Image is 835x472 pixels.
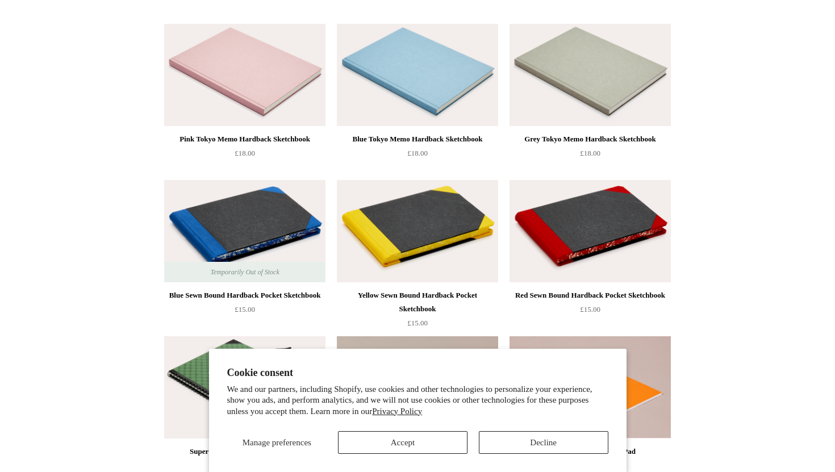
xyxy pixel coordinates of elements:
[338,431,467,454] button: Accept
[227,384,608,417] p: We and our partners, including Shopify, use cookies and other technologies to personalize your ex...
[167,289,323,302] div: Blue Sewn Bound Hardback Pocket Sketchbook
[340,289,495,316] div: Yellow Sewn Bound Hardback Pocket Sketchbook
[372,407,422,416] a: Privacy Policy
[199,262,290,282] span: Temporarily Out of Stock
[243,438,311,447] span: Manage preferences
[337,336,498,438] a: Spiral Bound Green Mixed Media Sketchbook Spiral Bound Green Mixed Media Sketchbook
[235,149,255,157] span: £18.00
[510,180,671,282] a: Red Sewn Bound Hardback Pocket Sketchbook Red Sewn Bound Hardback Pocket Sketchbook
[164,336,325,438] a: Super M Spiral Bound Sketchbook Super M Spiral Bound Sketchbook
[167,445,323,458] div: Super M Spiral Bound Sketchbook
[227,367,608,379] h2: Cookie consent
[164,180,325,282] img: Blue Sewn Bound Hardback Pocket Sketchbook
[235,305,255,314] span: £15.00
[227,431,327,454] button: Manage preferences
[164,132,325,179] a: Pink Tokyo Memo Hardback Sketchbook £18.00
[164,336,325,438] img: Super M Spiral Bound Sketchbook
[512,132,668,146] div: Grey Tokyo Memo Hardback Sketchbook
[164,180,325,282] a: Blue Sewn Bound Hardback Pocket Sketchbook Blue Sewn Bound Hardback Pocket Sketchbook Temporarily...
[337,180,498,282] a: Yellow Sewn Bound Hardback Pocket Sketchbook Yellow Sewn Bound Hardback Pocket Sketchbook
[510,180,671,282] img: Red Sewn Bound Hardback Pocket Sketchbook
[510,132,671,179] a: Grey Tokyo Memo Hardback Sketchbook £18.00
[407,319,428,327] span: £15.00
[337,132,498,179] a: Blue Tokyo Memo Hardback Sketchbook £18.00
[164,24,325,126] a: Pink Tokyo Memo Hardback Sketchbook Pink Tokyo Memo Hardback Sketchbook
[580,149,600,157] span: £18.00
[512,289,668,302] div: Red Sewn Bound Hardback Pocket Sketchbook
[337,336,498,438] img: Spiral Bound Green Mixed Media Sketchbook
[479,431,608,454] button: Decline
[510,289,671,335] a: Red Sewn Bound Hardback Pocket Sketchbook £15.00
[337,24,498,126] img: Blue Tokyo Memo Hardback Sketchbook
[337,289,498,335] a: Yellow Sewn Bound Hardback Pocket Sketchbook £15.00
[580,305,600,314] span: £15.00
[510,24,671,126] img: Grey Tokyo Memo Hardback Sketchbook
[510,336,671,438] a: Sun-Flower B5 Drawing Pad Sun-Flower B5 Drawing Pad
[164,289,325,335] a: Blue Sewn Bound Hardback Pocket Sketchbook £15.00
[510,24,671,126] a: Grey Tokyo Memo Hardback Sketchbook Grey Tokyo Memo Hardback Sketchbook
[337,180,498,282] img: Yellow Sewn Bound Hardback Pocket Sketchbook
[164,24,325,126] img: Pink Tokyo Memo Hardback Sketchbook
[167,132,323,146] div: Pink Tokyo Memo Hardback Sketchbook
[340,132,495,146] div: Blue Tokyo Memo Hardback Sketchbook
[337,24,498,126] a: Blue Tokyo Memo Hardback Sketchbook Blue Tokyo Memo Hardback Sketchbook
[510,336,671,438] img: Sun-Flower B5 Drawing Pad
[407,149,428,157] span: £18.00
